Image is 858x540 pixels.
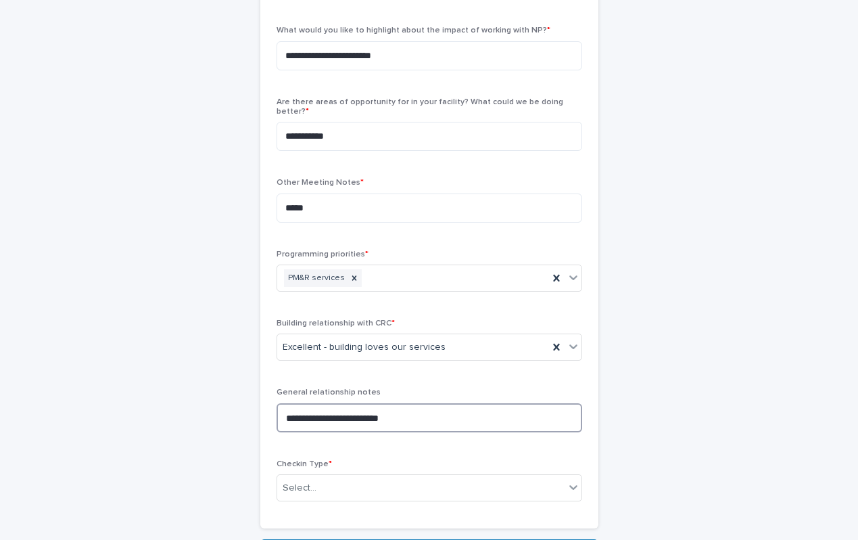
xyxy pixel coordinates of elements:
span: Checkin Type [277,460,332,468]
span: Other Meeting Notes [277,179,364,187]
div: Select... [283,481,316,495]
span: Building relationship with CRC [277,319,395,328]
span: Programming priorities [277,250,368,258]
span: Excellent - building loves our services [283,340,446,355]
span: Are there areas of opportunity for in your facility? What could we be doing better? [277,98,563,116]
div: PM&R services [284,269,347,288]
span: What would you like to highlight about the impact of working with NP? [277,26,550,35]
span: General relationship notes [277,388,381,397]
